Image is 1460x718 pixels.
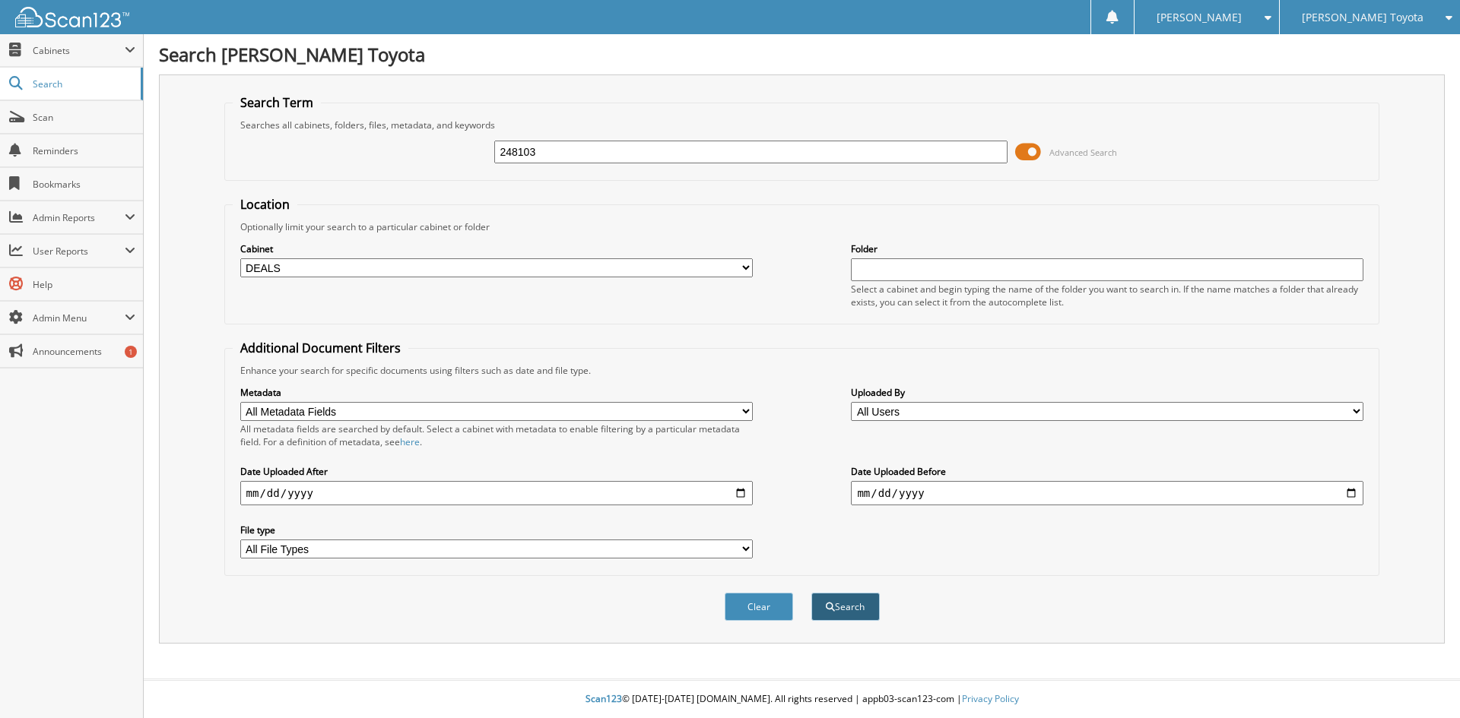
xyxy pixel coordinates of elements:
[851,481,1363,505] input: end
[33,312,125,324] span: Admin Menu
[15,7,129,27] img: scan123-logo-white.svg
[851,283,1363,308] div: Select a cabinet and begin typing the name of the folder you want to search in. If the name match...
[33,245,125,258] span: User Reports
[851,242,1363,255] label: Folder
[33,278,135,291] span: Help
[33,178,135,191] span: Bookmarks
[811,593,880,621] button: Search
[962,692,1019,705] a: Privacy Policy
[233,94,321,111] legend: Search Term
[240,422,753,448] div: All metadata fields are searched by default. Select a cabinet with metadata to enable filtering b...
[586,692,622,705] span: Scan123
[33,44,125,57] span: Cabinets
[33,211,125,224] span: Admin Reports
[125,346,137,358] div: 1
[1302,13,1423,22] span: [PERSON_NAME] Toyota
[33,345,135,358] span: Announcements
[240,465,753,478] label: Date Uploaded After
[1049,147,1117,158] span: Advanced Search
[233,220,1372,233] div: Optionally limit your search to a particular cabinet or folder
[233,196,297,213] legend: Location
[159,42,1445,67] h1: Search [PERSON_NAME] Toyota
[851,386,1363,399] label: Uploaded By
[33,77,133,90] span: Search
[1157,13,1242,22] span: [PERSON_NAME]
[240,481,753,505] input: start
[233,364,1372,377] div: Enhance your search for specific documents using filters such as date and file type.
[240,386,753,399] label: Metadata
[233,340,408,356] legend: Additional Document Filters
[240,523,753,536] label: File type
[400,435,420,448] a: here
[240,242,753,255] label: Cabinet
[33,111,135,124] span: Scan
[725,593,793,621] button: Clear
[144,681,1460,718] div: © [DATE]-[DATE] [DOMAIN_NAME]. All rights reserved | appb03-scan123-com |
[233,119,1372,131] div: Searches all cabinets, folders, files, metadata, and keywords
[33,144,135,157] span: Reminders
[851,465,1363,478] label: Date Uploaded Before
